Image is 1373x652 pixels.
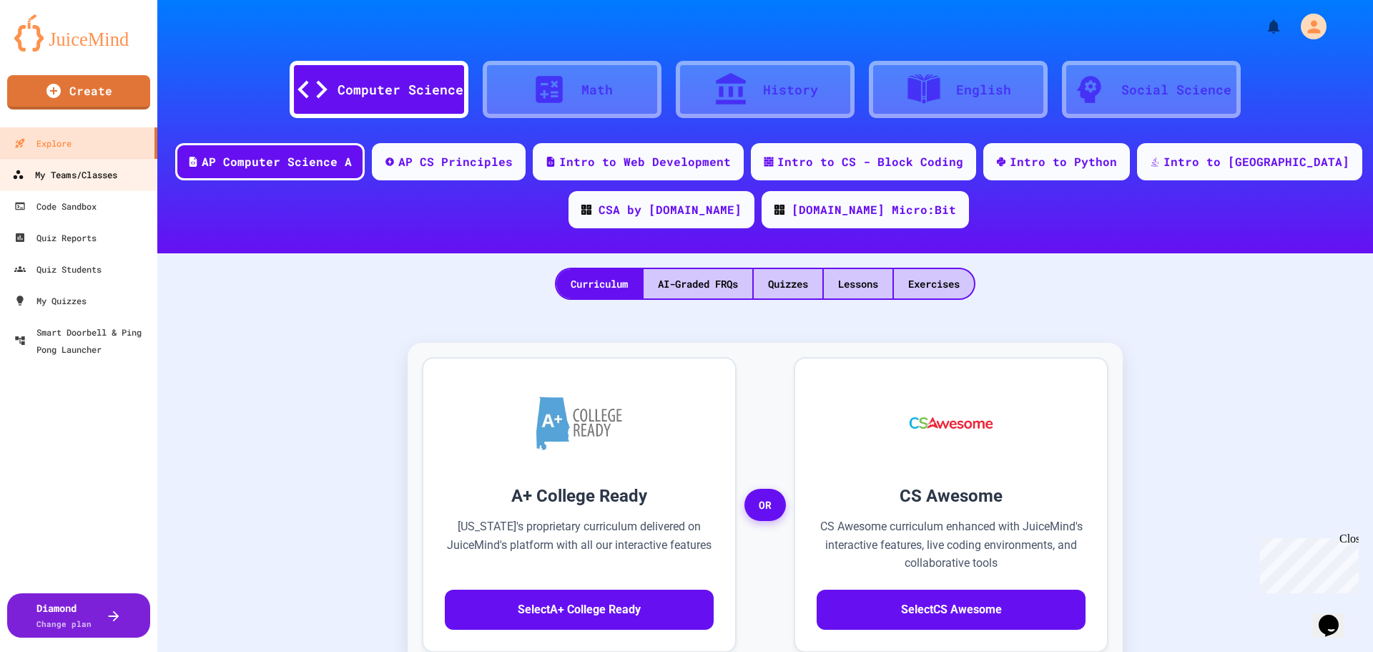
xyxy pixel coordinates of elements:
[895,380,1008,466] img: CS Awesome
[559,153,731,170] div: Intro to Web Development
[7,75,150,110] a: Create
[1010,153,1117,170] div: Intro to Python
[744,489,786,522] span: OR
[581,80,613,99] div: Math
[817,517,1086,573] p: CS Awesome curriculum enhanced with JuiceMind's interactive features, live coding environments, a...
[1254,532,1359,593] iframe: chat widget
[824,269,892,298] div: Lessons
[536,396,622,450] img: A+ College Ready
[7,593,150,638] button: DiamondChange plan
[894,269,974,298] div: Exercises
[338,80,463,99] div: Computer Science
[14,198,97,215] div: Code Sandbox
[777,153,963,170] div: Intro to CS - Block Coding
[445,590,714,630] button: SelectA+ College Ready
[817,483,1086,509] h3: CS Awesome
[202,153,352,170] div: AP Computer Science A
[6,6,99,91] div: Chat with us now!Close
[599,201,742,218] div: CSA by [DOMAIN_NAME]
[754,269,822,298] div: Quizzes
[1239,14,1286,39] div: My Notifications
[445,483,714,509] h3: A+ College Ready
[445,517,714,573] p: [US_STATE]'s proprietary curriculum delivered on JuiceMind's platform with all our interactive fe...
[398,153,513,170] div: AP CS Principles
[792,201,956,218] div: [DOMAIN_NAME] Micro:Bit
[817,590,1086,630] button: SelectCS Awesome
[36,600,92,631] div: Diamond
[14,135,72,152] div: Explore
[36,618,92,629] span: Change plan
[774,205,784,215] img: CODE_logo_RGB.png
[644,269,752,298] div: AI-Graded FRQs
[956,80,1011,99] div: English
[14,323,152,358] div: Smart Doorbell & Ping Pong Launcher
[1163,153,1349,170] div: Intro to [GEOGRAPHIC_DATA]
[14,229,97,246] div: Quiz Reports
[14,14,143,52] img: logo-orange.svg
[14,292,87,309] div: My Quizzes
[1286,10,1330,43] div: My Account
[1121,80,1231,99] div: Social Science
[1313,595,1359,638] iframe: chat widget
[581,205,591,215] img: CODE_logo_RGB.png
[14,261,102,278] div: Quiz Students
[763,80,818,99] div: History
[12,166,117,184] div: My Teams/Classes
[556,269,642,298] div: Curriculum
